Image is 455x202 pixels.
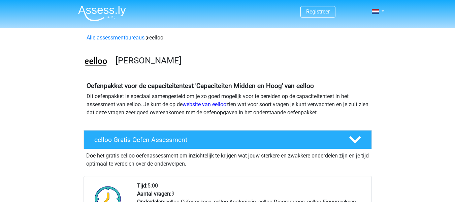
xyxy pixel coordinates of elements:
[78,5,126,21] img: Assessly
[84,149,372,168] div: Doe het gratis eelloo oefenassessment om inzichtelijk te krijgen wat jouw sterkere en zwakkere on...
[183,101,226,108] a: website van eelloo
[81,130,375,149] a: eelloo Gratis Oefen Assessment
[137,191,171,197] b: Aantal vragen:
[87,82,314,90] b: Oefenpakket voor de capaciteitentest 'Capaciteiten Midden en Hoog' van eelloo
[87,92,369,117] p: Dit oefenpakket is speciaal samengesteld om je zo goed mogelijk voor te bereiden op de capaciteit...
[84,50,108,74] img: eelloo.png
[116,55,366,66] h3: [PERSON_NAME]
[137,182,148,189] b: Tijd:
[84,34,371,42] div: eelloo
[94,136,338,144] h4: eelloo Gratis Oefen Assessment
[87,34,144,41] a: Alle assessmentbureaus
[306,8,330,15] a: Registreer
